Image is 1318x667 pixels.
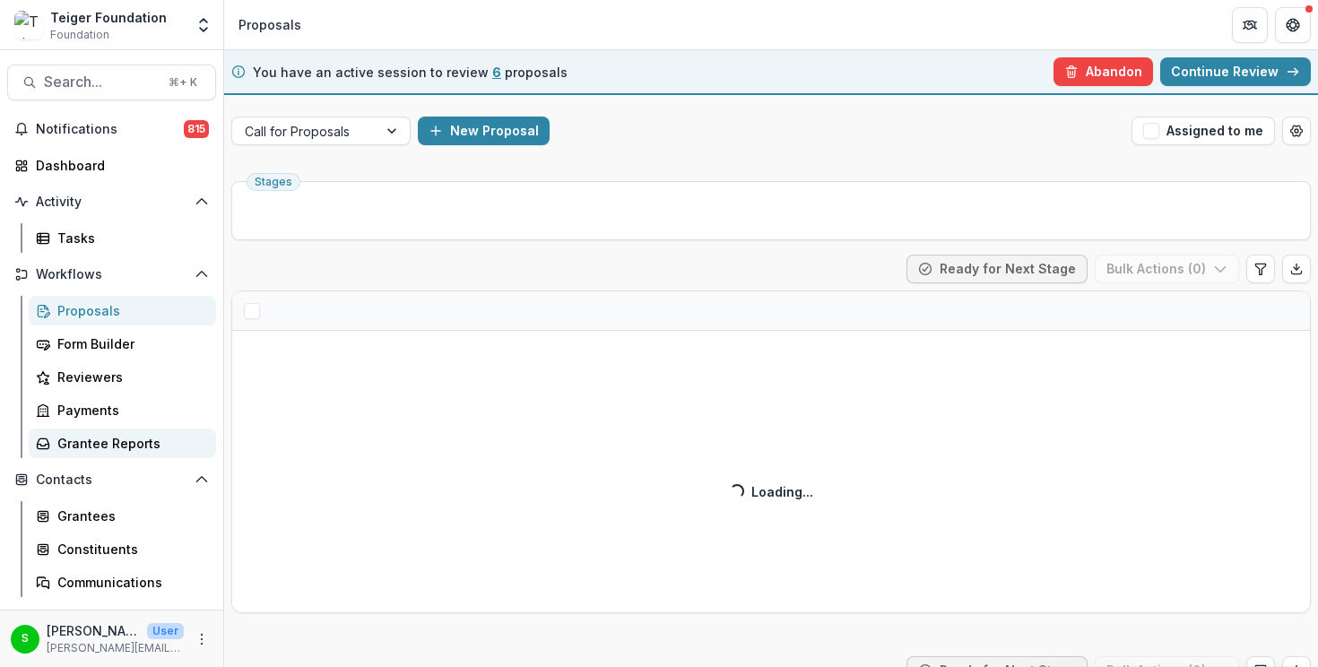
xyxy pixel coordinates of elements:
[7,187,216,216] button: Open Activity
[253,63,568,82] p: You have an active session to review proposals
[29,567,216,597] a: Communications
[29,362,216,392] a: Reviewers
[50,8,167,27] div: Teiger Foundation
[7,115,216,143] button: Notifications815
[57,540,202,559] div: Constituents
[184,120,209,138] span: 815
[1054,57,1153,86] button: Abandon
[47,640,184,656] p: [PERSON_NAME][EMAIL_ADDRESS][DOMAIN_NAME]
[29,296,216,325] a: Proposals
[36,156,202,175] div: Dashboard
[57,301,202,320] div: Proposals
[36,472,187,488] span: Contacts
[418,117,550,145] button: New Proposal
[492,65,501,80] span: 6
[29,223,216,253] a: Tasks
[50,27,109,43] span: Foundation
[36,195,187,210] span: Activity
[1132,117,1275,145] button: Assigned to me
[7,65,216,100] button: Search...
[238,15,301,34] div: Proposals
[44,74,158,91] span: Search...
[7,260,216,289] button: Open Workflows
[29,395,216,425] a: Payments
[29,501,216,531] a: Grantees
[57,434,202,453] div: Grantee Reports
[36,267,187,282] span: Workflows
[147,623,184,639] p: User
[255,176,292,188] span: Stages
[7,604,216,633] button: Open Data & Reporting
[14,11,43,39] img: Teiger Foundation
[1160,57,1311,86] a: Continue Review
[191,7,216,43] button: Open entity switcher
[191,628,212,650] button: More
[165,73,201,92] div: ⌘ + K
[36,122,184,137] span: Notifications
[29,534,216,564] a: Constituents
[47,621,140,640] p: [PERSON_NAME]
[29,329,216,359] a: Form Builder
[57,334,202,353] div: Form Builder
[7,465,216,494] button: Open Contacts
[57,401,202,420] div: Payments
[7,151,216,180] a: Dashboard
[57,368,202,386] div: Reviewers
[231,12,308,38] nav: breadcrumb
[57,229,202,247] div: Tasks
[57,507,202,525] div: Grantees
[57,573,202,592] div: Communications
[1275,7,1311,43] button: Get Help
[1282,117,1311,145] button: Open table manager
[22,633,29,645] div: Stephanie
[29,429,216,458] a: Grantee Reports
[1232,7,1268,43] button: Partners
